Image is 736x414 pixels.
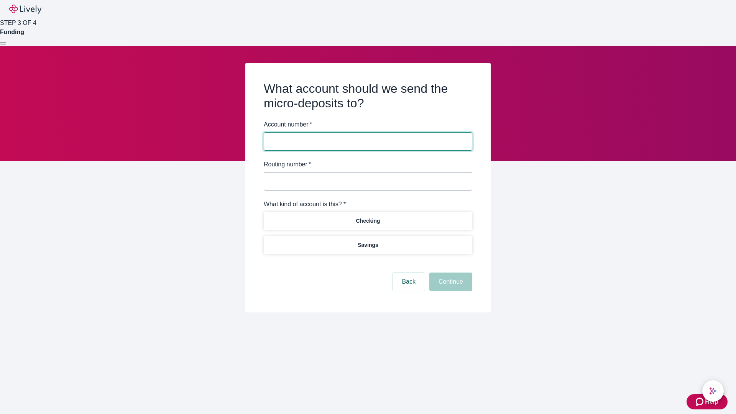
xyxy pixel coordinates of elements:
[705,397,718,406] span: Help
[358,241,378,249] p: Savings
[264,81,472,111] h2: What account should we send the micro-deposits to?
[696,397,705,406] svg: Zendesk support icon
[264,200,346,209] label: What kind of account is this? *
[702,380,724,402] button: chat
[9,5,41,14] img: Lively
[356,217,380,225] p: Checking
[393,273,425,291] button: Back
[264,120,312,129] label: Account number
[264,160,311,169] label: Routing number
[264,212,472,230] button: Checking
[687,394,728,409] button: Zendesk support iconHelp
[264,236,472,254] button: Savings
[709,387,717,395] svg: Lively AI Assistant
